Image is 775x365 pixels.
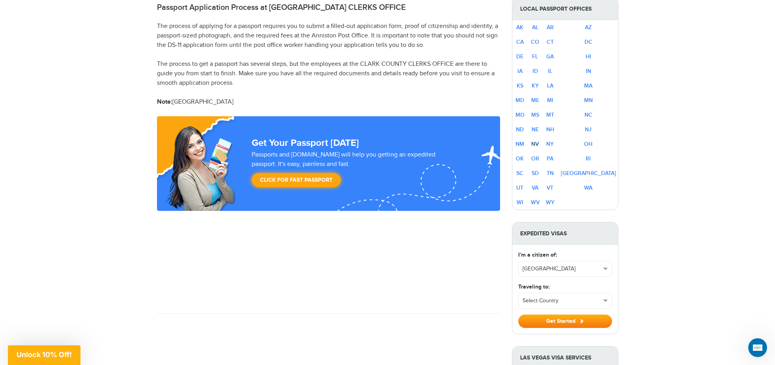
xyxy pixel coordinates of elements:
[584,184,592,191] a: WA
[546,199,555,206] a: WY
[585,39,592,45] a: DC
[157,211,500,305] iframe: Customer reviews powered by Trustpilot
[585,112,592,118] a: NC
[532,170,539,177] a: SD
[547,155,553,162] a: PA
[517,199,523,206] a: WI
[586,53,591,60] a: HI
[252,173,341,187] a: Click for Fast Passport
[8,345,80,365] div: Unlock 10% Off!
[532,82,539,89] a: KY
[518,315,612,328] button: Get Started
[547,82,553,89] a: LA
[547,24,554,31] a: AR
[547,39,554,45] a: CT
[252,137,359,149] strong: Get Your Passport [DATE]
[532,24,538,31] a: AL
[547,97,553,104] a: MI
[586,155,591,162] a: RI
[516,24,523,31] a: AK
[586,68,591,74] a: IN
[519,261,612,276] button: [GEOGRAPHIC_DATA]
[157,97,500,107] p: [GEOGRAPHIC_DATA]
[157,60,500,88] p: The process to get a passport has several steps, but the employees at the CLARK COUNTY CLERKS OFF...
[532,184,538,191] a: VA
[531,141,539,147] a: NV
[17,350,72,359] span: Unlock 10% Off!
[546,141,554,147] a: NY
[519,293,612,308] button: Select Country
[531,97,539,104] a: ME
[516,53,523,60] a: DE
[518,283,549,291] label: Traveling to:
[531,39,539,45] a: CO
[548,68,552,74] a: IL
[532,53,538,60] a: FL
[157,22,500,50] p: The process of applying for a passport requires you to submit a filled-out application form, proo...
[157,3,500,12] h2: Passport Application Process at [GEOGRAPHIC_DATA] CLERKS OFFICE
[546,112,554,118] a: MT
[518,251,557,259] label: I'm a citizen of:
[546,53,554,60] a: GA
[531,155,539,162] a: OR
[523,265,601,273] span: [GEOGRAPHIC_DATA]
[748,338,767,357] iframe: Intercom live chat
[547,184,553,191] a: VT
[516,126,524,133] a: ND
[248,150,464,191] div: Passports and [DOMAIN_NAME] will help you getting an expedited passport. It's easy, painless and ...
[516,184,523,191] a: UT
[516,170,523,177] a: SC
[157,98,172,106] strong: Note:
[585,126,592,133] a: NJ
[531,112,539,118] a: MS
[517,82,523,89] a: KS
[561,170,616,177] a: [GEOGRAPHIC_DATA]
[517,68,523,74] a: IA
[584,97,593,104] a: MN
[584,141,592,147] a: OH
[531,199,540,206] a: WV
[516,39,524,45] a: CA
[532,68,538,74] a: ID
[585,24,592,31] a: AZ
[515,141,524,147] a: NM
[584,82,592,89] a: MA
[516,155,524,162] a: OK
[547,170,554,177] a: TN
[515,112,525,118] a: MO
[523,297,601,305] span: Select Country
[512,222,618,245] strong: Expedited Visas
[546,126,554,133] a: NH
[532,126,539,133] a: NE
[515,97,524,104] a: MD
